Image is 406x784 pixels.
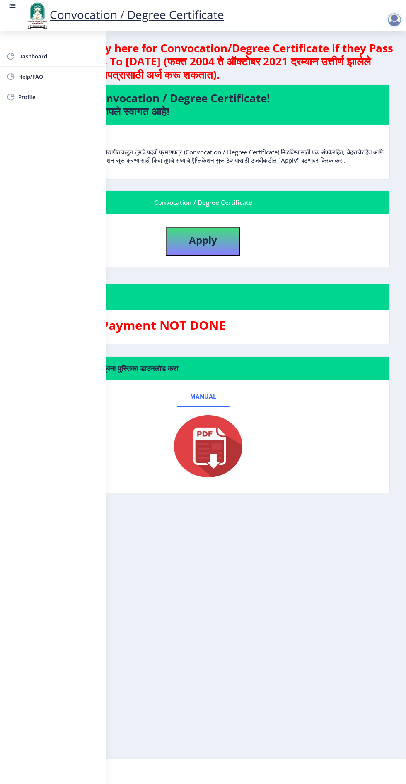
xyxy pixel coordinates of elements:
h3: Application Payment NOT DONE [27,317,379,334]
span: Manual [190,393,216,400]
img: logo [25,2,50,30]
a: Manual [177,387,230,406]
a: Convocation / Degree Certificate [25,7,224,22]
span: Profile [18,92,99,102]
div: Convocation / Degree Certificate [27,197,379,207]
h4: Welcome to Convocation / Degree Certificate! पदवी प्रमाणपत्रात आपले स्वागत आहे! [27,91,379,118]
h4: Students can apply here for Convocation/Degree Certificate if they Pass Out between 2004 To [DATE... [10,41,396,81]
span: Dashboard [18,51,99,61]
h6: मदत पाहिजे? कृपया खालील सूचना पुस्तिका डाउनलोड करा [27,363,379,373]
button: Apply [166,227,240,256]
span: Help/FAQ [18,72,99,82]
b: Apply [189,233,217,247]
h4: Process [27,291,379,304]
p: पुण्यश्लोक अहिल्यादेवी होळकर सोलापूर विद्यापीठाकडून तुमचे पदवी प्रमाणपत्र (Convocation / Degree C... [20,131,386,164]
img: pdf.png [162,413,244,479]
